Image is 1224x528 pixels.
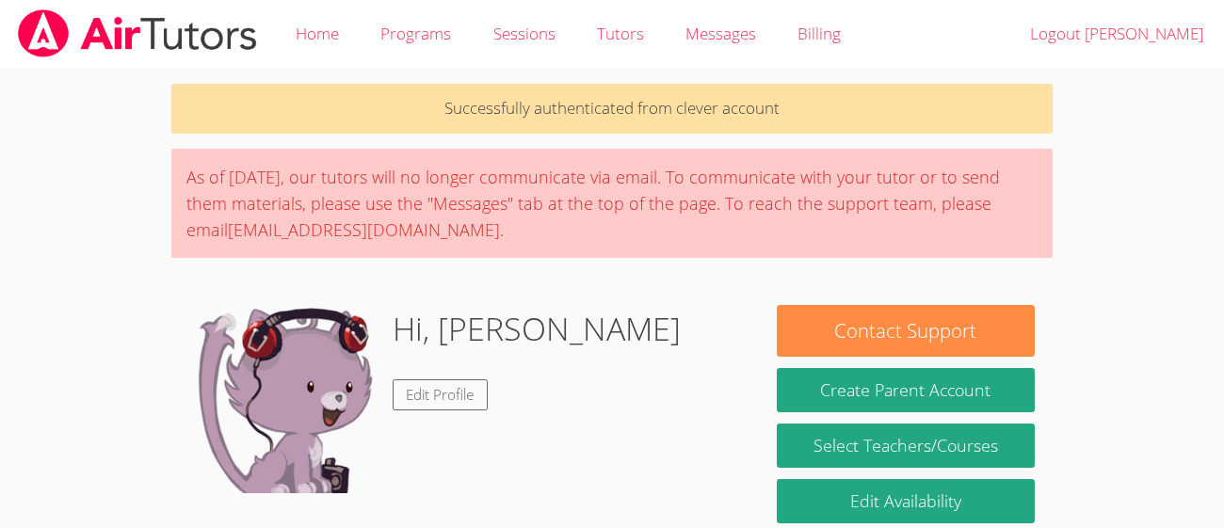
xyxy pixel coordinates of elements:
h1: Hi, [PERSON_NAME] [393,305,681,353]
button: Contact Support [777,305,1036,357]
button: Create Parent Account [777,368,1036,412]
div: As of [DATE], our tutors will no longer communicate via email. To communicate with your tutor or ... [171,149,1053,258]
img: airtutors_banner-c4298cdbf04f3fff15de1276eac7730deb9818008684d7c2e4769d2f7ddbe033.png [16,9,259,57]
p: Successfully authenticated from clever account [171,84,1053,134]
a: Edit Profile [393,379,489,410]
a: Edit Availability [777,479,1036,523]
img: default.png [189,305,378,493]
span: Messages [685,23,756,44]
a: Select Teachers/Courses [777,424,1036,468]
